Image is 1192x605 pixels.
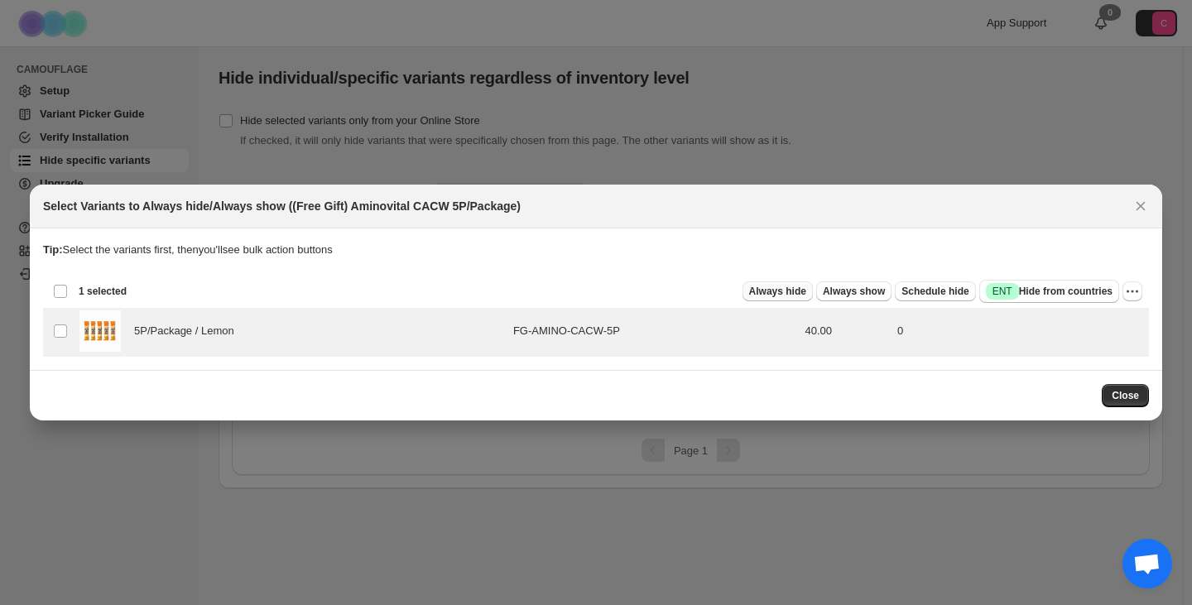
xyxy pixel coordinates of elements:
[43,243,63,256] strong: Tip:
[1122,281,1142,301] button: More actions
[895,281,975,301] button: Schedule hide
[901,285,968,298] span: Schedule hide
[43,198,521,214] h2: Select Variants to Always hide/Always show ((Free Gift) Aminovital CACW 5P/Package)
[986,283,1113,300] span: Hide from countries
[1129,194,1152,218] button: Close
[508,305,800,358] td: FG-AMINO-CACW-5P
[816,281,892,301] button: Always show
[79,285,127,298] span: 1 selected
[800,305,892,358] td: 40.00
[979,280,1119,303] button: SuccessENTHide from countries
[1102,384,1149,407] button: Close
[823,285,885,298] span: Always show
[43,242,1149,258] p: Select the variants first, then you'll see bulk action buttons
[1112,389,1139,402] span: Close
[79,310,121,352] img: AMINOVITAL-CACW-5P.png
[1122,539,1172,588] a: 打開聊天
[743,281,813,301] button: Always hide
[749,285,806,298] span: Always hide
[134,323,243,339] span: 5P/Package / Lemon
[892,305,1149,358] td: 0
[993,285,1012,298] span: ENT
